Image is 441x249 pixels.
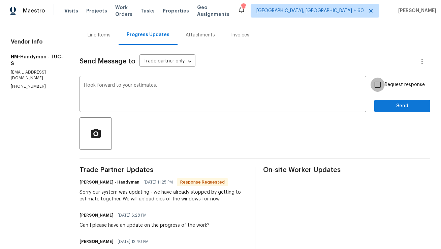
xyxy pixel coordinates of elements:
div: Attachments [186,32,215,38]
h6: [PERSON_NAME] - Handyman [80,179,139,186]
span: Projects [86,7,107,14]
p: [PHONE_NUMBER] [11,84,63,89]
div: Progress Updates [127,31,169,38]
span: Response Requested [178,179,227,186]
button: Send [374,100,430,112]
span: Visits [64,7,78,14]
div: Invoices [231,32,249,38]
h4: Vendor Info [11,38,63,45]
div: Line Items [88,32,111,38]
span: Request response [385,81,425,88]
h6: [PERSON_NAME] [80,212,114,219]
textarea: I look forward to your estimates. [84,83,362,107]
span: Tasks [140,8,155,13]
span: Send Message to [80,58,135,65]
span: Send [380,102,425,110]
span: On-site Worker Updates [263,167,431,173]
h6: [PERSON_NAME] [80,238,114,245]
span: Work Orders [115,4,132,18]
div: 630 [241,4,246,11]
p: [EMAIL_ADDRESS][DOMAIN_NAME] [11,70,63,81]
div: Can I please have an update on the progress of the work? [80,222,210,229]
span: [DATE] 6:28 PM [118,212,147,219]
h5: HM-Handyman - TUC-S [11,53,63,67]
span: [GEOGRAPHIC_DATA], [GEOGRAPHIC_DATA] + 60 [256,7,364,14]
span: [DATE] 12:40 PM [118,238,149,245]
span: Geo Assignments [197,4,229,18]
span: Maestro [23,7,45,14]
span: Trade Partner Updates [80,167,247,173]
div: Sorry our system was updating - we have already stopped by getting to estimate together. We will ... [80,189,247,202]
span: [DATE] 11:25 PM [144,179,173,186]
span: Properties [163,7,189,14]
span: [PERSON_NAME] [396,7,436,14]
div: Trade partner only [139,56,195,67]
